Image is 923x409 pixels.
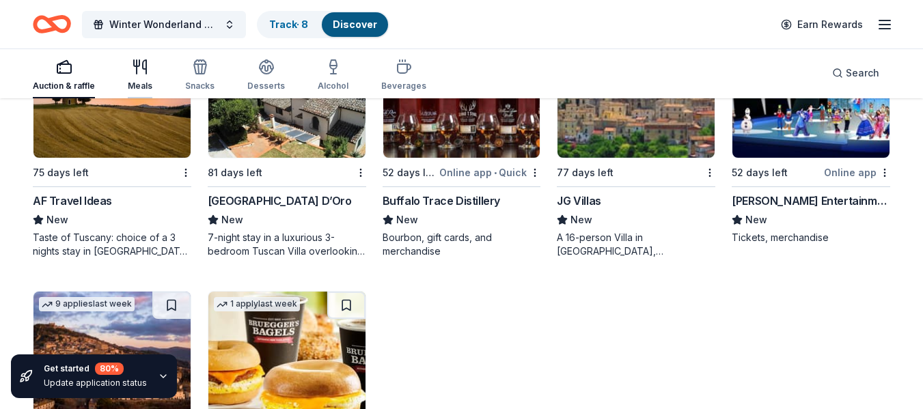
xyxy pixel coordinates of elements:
[33,231,191,258] div: Taste of Tuscany: choice of a 3 nights stay in [GEOGRAPHIC_DATA] or a 5 night stay in [GEOGRAPHIC...
[109,16,219,33] span: Winter Wonderland Charity Gala
[221,212,243,228] span: New
[185,53,215,98] button: Snacks
[247,81,285,91] div: Desserts
[494,167,497,178] span: •
[208,193,352,209] div: [GEOGRAPHIC_DATA] D’Oro
[821,59,890,87] button: Search
[257,11,389,38] button: Track· 8Discover
[208,231,366,258] div: 7-night stay in a luxurious 3-bedroom Tuscan Villa overlooking a vineyard and the ancient walled ...
[773,12,871,37] a: Earn Rewards
[39,297,135,311] div: 9 applies last week
[557,231,715,258] div: A 16-person Villa in [GEOGRAPHIC_DATA], [GEOGRAPHIC_DATA], [GEOGRAPHIC_DATA] for 7days/6nights (R...
[208,165,262,181] div: 81 days left
[33,8,71,40] a: Home
[318,81,348,91] div: Alcohol
[439,164,540,181] div: Online app Quick
[44,378,147,389] div: Update application status
[128,53,152,98] button: Meals
[185,81,215,91] div: Snacks
[557,165,614,181] div: 77 days left
[46,212,68,228] span: New
[95,363,124,375] div: 80 %
[269,18,308,30] a: Track· 8
[247,53,285,98] button: Desserts
[208,27,366,258] a: Image for Villa Sogni D’Oro2 applieslast week81 days left[GEOGRAPHIC_DATA] D’OroNew7-night stay i...
[383,193,500,209] div: Buffalo Trace Distillery
[396,212,418,228] span: New
[33,165,89,181] div: 75 days left
[33,193,112,209] div: AF Travel Ideas
[732,231,890,244] div: Tickets, merchandise
[557,193,601,209] div: JG Villas
[214,297,300,311] div: 1 apply last week
[383,165,437,181] div: 52 days left
[570,212,592,228] span: New
[33,53,95,98] button: Auction & raffle
[82,11,246,38] button: Winter Wonderland Charity Gala
[381,53,426,98] button: Beverages
[44,363,147,375] div: Get started
[333,18,377,30] a: Discover
[318,53,348,98] button: Alcohol
[128,81,152,91] div: Meals
[33,27,191,258] a: Image for AF Travel Ideas5 applieslast week75 days leftAF Travel IdeasNewTaste of Tuscany: choice...
[732,165,788,181] div: 52 days left
[846,65,879,81] span: Search
[732,27,890,244] a: Image for Feld Entertainment5 applieslast week52 days leftOnline app[PERSON_NAME] EntertainmentNe...
[824,164,890,181] div: Online app
[381,81,426,91] div: Beverages
[33,81,95,91] div: Auction & raffle
[745,212,767,228] span: New
[732,193,890,209] div: [PERSON_NAME] Entertainment
[383,231,541,258] div: Bourbon, gift cards, and merchandise
[383,27,541,258] a: Image for Buffalo Trace Distillery15 applieslast week52 days leftOnline app•QuickBuffalo Trace Di...
[557,27,715,258] a: Image for JG Villas3 applieslast week77 days leftJG VillasNewA 16-person Villa in [GEOGRAPHIC_DAT...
